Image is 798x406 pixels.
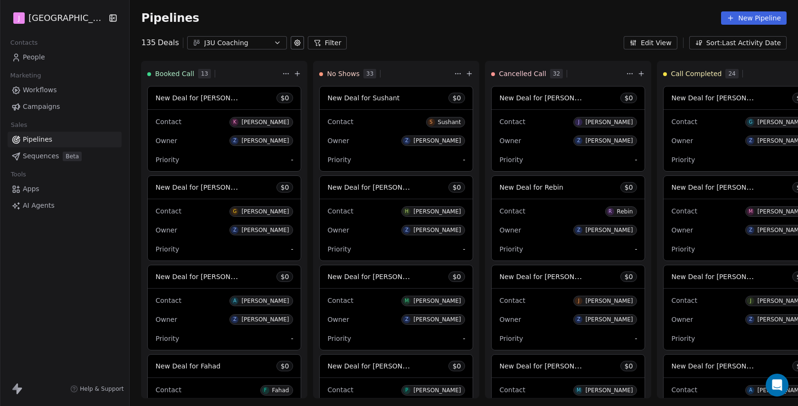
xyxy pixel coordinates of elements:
[158,37,179,48] span: Deals
[499,316,521,323] span: Owner
[63,152,82,161] span: Beta
[155,297,181,304] span: Contact
[155,362,220,370] span: New Deal for Fahad
[319,175,473,261] div: New Deal for [PERSON_NAME]$0ContactH[PERSON_NAME]OwnerZ[PERSON_NAME]Priority-
[491,61,624,86] div: Cancelled Call32
[453,93,461,103] span: $ 0
[204,38,270,48] div: J3U Coaching
[671,316,693,323] span: Owner
[147,86,301,172] div: New Deal for [PERSON_NAME]$0ContactK[PERSON_NAME]OwnerZ[PERSON_NAME]Priority-
[671,386,697,394] span: Contact
[7,167,30,182] span: Tools
[8,99,122,115] a: Campaigns
[405,226,408,234] div: Z
[291,334,293,343] span: -
[23,201,55,211] span: AI Agents
[23,151,59,161] span: Sequences
[671,207,697,215] span: Contact
[578,118,579,126] div: J
[721,11,787,25] button: New Pipeline
[491,265,645,350] div: New Deal for [PERSON_NAME]$0ContactJ[PERSON_NAME]OwnerZ[PERSON_NAME]Priority-
[155,245,179,253] span: Priority
[155,118,181,126] span: Contact
[585,316,633,323] div: [PERSON_NAME]
[281,93,289,103] span: $ 0
[6,68,45,83] span: Marketing
[327,386,353,394] span: Contact
[141,37,179,48] div: 135
[155,183,256,192] span: New Deal for [PERSON_NAME]
[438,119,461,126] div: Sushant
[70,385,123,393] a: Help & Support
[577,226,580,234] div: Z
[155,207,181,215] span: Contact
[766,374,788,396] div: Open Intercom Messenger
[233,316,237,323] div: Z
[241,137,289,144] div: [PERSON_NAME]
[327,297,353,304] span: Contact
[453,361,461,371] span: $ 0
[749,208,753,215] div: M
[550,69,563,78] span: 32
[463,334,465,343] span: -
[327,183,427,192] span: New Deal for [PERSON_NAME]
[671,226,693,234] span: Owner
[363,69,376,78] span: 33
[264,387,267,394] div: F
[281,361,289,371] span: $ 0
[499,245,523,253] span: Priority
[635,244,637,254] span: -
[241,316,289,323] div: [PERSON_NAME]
[499,361,599,370] span: New Deal for [PERSON_NAME]
[499,137,521,145] span: Owner
[241,119,289,126] div: [PERSON_NAME]
[155,93,256,102] span: New Deal for [PERSON_NAME]
[585,227,633,233] div: [PERSON_NAME]
[625,272,633,281] span: $ 0
[155,156,179,164] span: Priority
[608,208,612,215] div: R
[499,335,523,342] span: Priority
[671,118,697,126] span: Contact
[155,272,256,281] span: New Deal for [PERSON_NAME]
[671,272,771,281] span: New Deal for [PERSON_NAME]
[453,183,461,192] span: $ 0
[491,175,645,261] div: New Deal for Rebin$0ContactRRebinOwnerZ[PERSON_NAME]Priority-
[405,208,409,215] div: H
[689,36,787,49] button: Sort: Last Activity Date
[23,102,60,112] span: Campaigns
[749,137,752,145] div: Z
[147,265,301,350] div: New Deal for [PERSON_NAME]$0ContactA[PERSON_NAME]OwnerZ[PERSON_NAME]Priority-
[585,387,633,394] div: [PERSON_NAME]
[463,244,465,254] span: -
[8,181,122,197] a: Apps
[6,36,42,50] span: Contacts
[749,387,752,394] div: A
[18,13,20,23] span: J
[671,137,693,145] span: Owner
[585,298,633,304] div: [PERSON_NAME]
[233,118,237,126] div: K
[749,118,753,126] div: G
[405,316,408,323] div: Z
[413,137,461,144] div: [PERSON_NAME]
[7,118,31,132] span: Sales
[291,244,293,254] span: -
[577,387,581,394] div: M
[499,69,546,78] span: Cancelled Call
[749,226,752,234] div: Z
[23,52,45,62] span: People
[585,119,633,126] div: [PERSON_NAME]
[499,184,563,191] span: New Deal for Rebin
[308,36,347,49] button: Filter
[671,335,695,342] span: Priority
[281,272,289,281] span: $ 0
[80,385,123,393] span: Help & Support
[625,183,633,192] span: $ 0
[635,155,637,164] span: -
[319,61,452,86] div: No Shows33
[155,316,177,323] span: Owner
[319,265,473,350] div: New Deal for [PERSON_NAME]$0ContactM[PERSON_NAME]OwnerZ[PERSON_NAME]Priority-
[155,69,194,78] span: Booked Call
[624,36,677,49] button: Edit View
